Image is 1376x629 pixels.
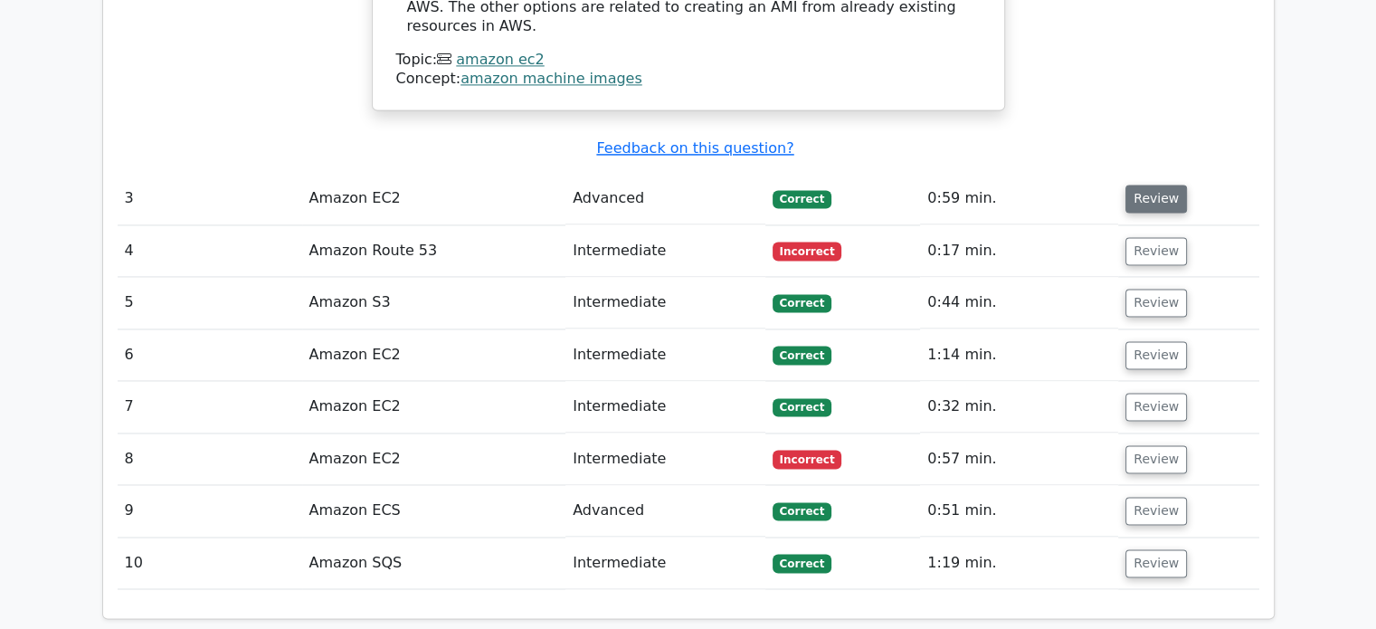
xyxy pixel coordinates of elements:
[1125,549,1187,577] button: Review
[1125,185,1187,213] button: Review
[396,51,981,70] div: Topic:
[920,173,1118,224] td: 0:59 min.
[920,381,1118,433] td: 0:32 min.
[302,173,566,224] td: Amazon EC2
[773,450,842,468] span: Incorrect
[1125,497,1187,525] button: Review
[118,434,302,485] td: 8
[118,277,302,329] td: 5
[920,434,1118,485] td: 0:57 min.
[565,381,765,433] td: Intermediate
[773,190,831,208] span: Correct
[456,51,544,68] a: amazon ec2
[565,434,765,485] td: Intermediate
[565,329,765,381] td: Intermediate
[565,225,765,277] td: Intermediate
[773,502,831,520] span: Correct
[565,485,765,537] td: Advanced
[302,225,566,277] td: Amazon Route 53
[773,398,831,416] span: Correct
[920,538,1118,589] td: 1:19 min.
[1125,393,1187,421] button: Review
[773,346,831,364] span: Correct
[118,485,302,537] td: 9
[302,538,566,589] td: Amazon SQS
[565,277,765,329] td: Intermediate
[302,381,566,433] td: Amazon EC2
[773,294,831,312] span: Correct
[920,225,1118,277] td: 0:17 min.
[302,434,566,485] td: Amazon EC2
[118,173,302,224] td: 3
[118,381,302,433] td: 7
[773,554,831,572] span: Correct
[596,139,793,157] a: Feedback on this question?
[1125,445,1187,473] button: Review
[920,485,1118,537] td: 0:51 min.
[565,173,765,224] td: Advanced
[302,485,566,537] td: Amazon ECS
[460,70,642,87] a: amazon machine images
[773,242,842,260] span: Incorrect
[396,70,981,89] div: Concept:
[118,225,302,277] td: 4
[1125,237,1187,265] button: Review
[565,538,765,589] td: Intermediate
[920,329,1118,381] td: 1:14 min.
[1125,341,1187,369] button: Review
[118,329,302,381] td: 6
[302,329,566,381] td: Amazon EC2
[302,277,566,329] td: Amazon S3
[1125,289,1187,317] button: Review
[920,277,1118,329] td: 0:44 min.
[118,538,302,589] td: 10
